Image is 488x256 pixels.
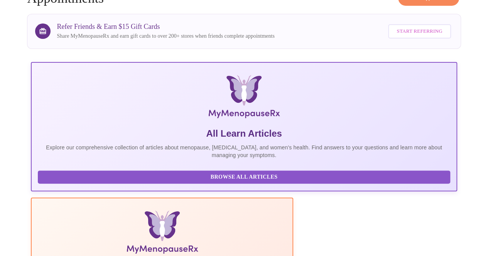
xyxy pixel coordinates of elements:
img: MyMenopauseRx Logo [102,75,386,121]
span: Start Referring [397,27,442,36]
p: Share MyMenopauseRx and earn gift cards to over 200+ stores when friends complete appointments [57,32,274,40]
button: Start Referring [388,24,451,38]
a: Browse All Articles [38,173,452,180]
h3: Refer Friends & Earn $15 Gift Cards [57,23,274,31]
a: Start Referring [386,20,453,42]
p: Explore our comprehensive collection of articles about menopause, [MEDICAL_DATA], and women's hea... [38,144,450,159]
span: Browse All Articles [46,172,442,182]
h5: All Learn Articles [38,127,450,140]
button: Browse All Articles [38,171,450,184]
